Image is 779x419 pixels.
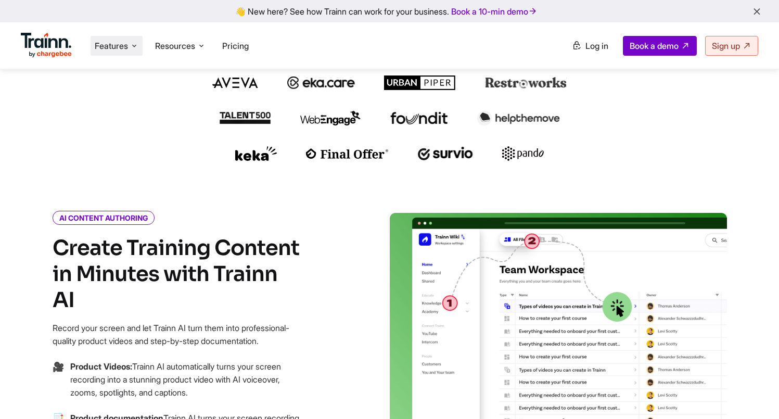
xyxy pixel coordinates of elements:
h2: Create Training Content in Minutes with Trainn AI [53,235,302,313]
span: Features [95,40,128,52]
img: helpthemove logo [477,111,560,125]
b: Product Videos: [70,361,132,372]
span: → [53,360,64,412]
img: keka logo [235,146,277,161]
img: urbanpiper logo [384,75,456,90]
span: Log in [585,41,608,51]
span: Sign up [712,41,740,51]
img: Trainn Logo [21,33,72,58]
img: webengage logo [300,111,361,125]
a: Book a 10-min demo [449,4,540,19]
img: foundit logo [390,112,448,124]
img: restroworks logo [485,77,567,88]
p: Trainn AI automatically turns your screen recording into a stunning product video with AI voiceov... [70,360,302,399]
img: ekacare logo [287,77,355,89]
div: 👋 New here? See how Trainn can work for your business. [6,6,773,16]
a: Pricing [222,41,249,51]
i: AI CONTENT AUTHORING [53,211,155,225]
img: aveva logo [212,78,258,88]
img: talent500 logo [219,111,271,124]
a: Book a demo [623,36,697,56]
p: Record your screen and let Trainn AI turn them into professional-quality product videos and step-... [53,322,302,348]
span: Resources [155,40,195,52]
iframe: Chat Widget [727,369,779,419]
img: pando logo [502,146,544,161]
img: finaloffer logo [306,148,389,159]
img: survio logo [418,147,474,160]
a: Log in [566,36,615,55]
a: Sign up [705,36,758,56]
span: Book a demo [630,41,679,51]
